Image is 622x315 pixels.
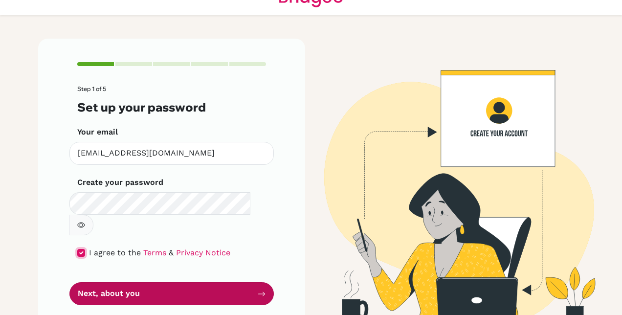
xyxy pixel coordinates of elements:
h3: Set up your password [77,100,266,114]
input: Insert your email* [69,142,274,165]
a: Terms [143,248,166,257]
label: Your email [77,126,118,138]
label: Create your password [77,177,163,188]
span: I agree to the [89,248,141,257]
a: Privacy Notice [176,248,230,257]
span: Step 1 of 5 [77,85,106,92]
button: Next, about you [69,282,274,305]
span: & [169,248,174,257]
